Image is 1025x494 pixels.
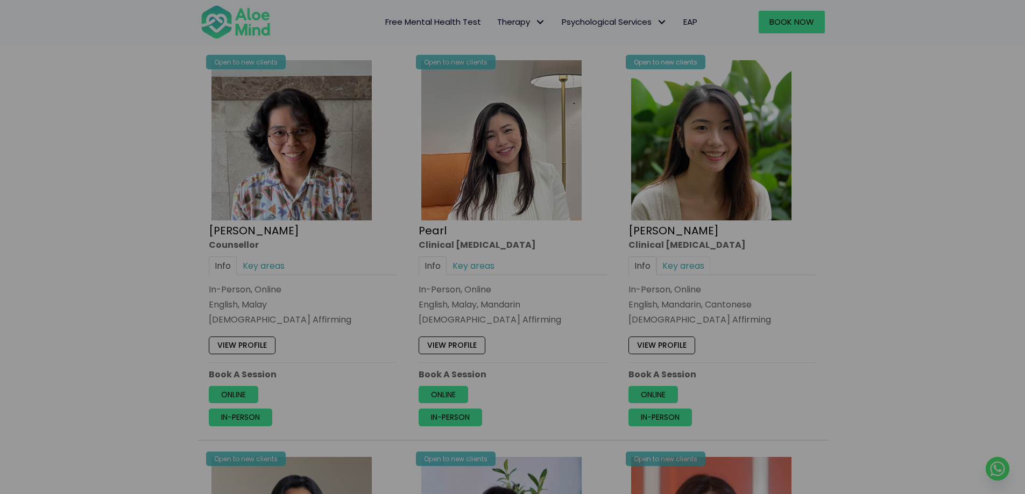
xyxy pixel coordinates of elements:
[628,239,817,251] div: Clinical [MEDICAL_DATA]
[419,386,468,403] a: Online
[628,409,692,426] a: In-person
[211,60,372,220] img: zafeera counsellor
[237,256,291,275] a: Key areas
[209,239,397,251] div: Counsellor
[631,60,791,220] img: Peggy Clin Psych
[419,239,607,251] div: Clinical [MEDICAL_DATA]
[628,298,817,311] p: English, Mandarin, Cantonese
[209,298,397,311] p: English, Malay
[419,368,607,381] p: Book A Session
[209,409,272,426] a: In-person
[626,55,705,69] div: Open to new clients
[419,256,447,275] a: Info
[419,283,607,296] div: In-Person, Online
[209,223,299,238] a: [PERSON_NAME]
[497,16,546,27] span: Therapy
[209,386,258,403] a: Online
[419,223,447,238] a: Pearl
[675,11,705,33] a: EAP
[419,337,485,354] a: View profile
[421,60,582,220] img: Pearl photo
[209,283,397,296] div: In-Person, Online
[986,457,1009,481] a: Whatsapp
[654,15,670,30] span: Psychological Services: submenu
[626,452,705,466] div: Open to new clients
[628,386,678,403] a: Online
[628,283,817,296] div: In-Person, Online
[628,256,656,275] a: Info
[628,337,695,354] a: View profile
[377,11,489,33] a: Free Mental Health Test
[683,16,697,27] span: EAP
[562,16,667,27] span: Psychological Services
[201,4,271,40] img: Aloe mind Logo
[419,314,607,326] div: [DEMOGRAPHIC_DATA] Affirming
[209,256,237,275] a: Info
[209,337,275,354] a: View profile
[419,298,607,311] p: English, Malay, Mandarin
[628,223,719,238] a: [PERSON_NAME]
[416,55,496,69] div: Open to new clients
[285,11,705,33] nav: Menu
[656,256,710,275] a: Key areas
[533,15,548,30] span: Therapy: submenu
[628,368,817,381] p: Book A Session
[419,409,482,426] a: In-person
[628,314,817,326] div: [DEMOGRAPHIC_DATA] Affirming
[554,11,675,33] a: Psychological ServicesPsychological Services: submenu
[759,11,825,33] a: Book Now
[209,314,397,326] div: [DEMOGRAPHIC_DATA] Affirming
[385,16,481,27] span: Free Mental Health Test
[489,11,554,33] a: TherapyTherapy: submenu
[769,16,814,27] span: Book Now
[206,452,286,466] div: Open to new clients
[209,368,397,381] p: Book A Session
[416,452,496,466] div: Open to new clients
[447,256,500,275] a: Key areas
[206,55,286,69] div: Open to new clients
